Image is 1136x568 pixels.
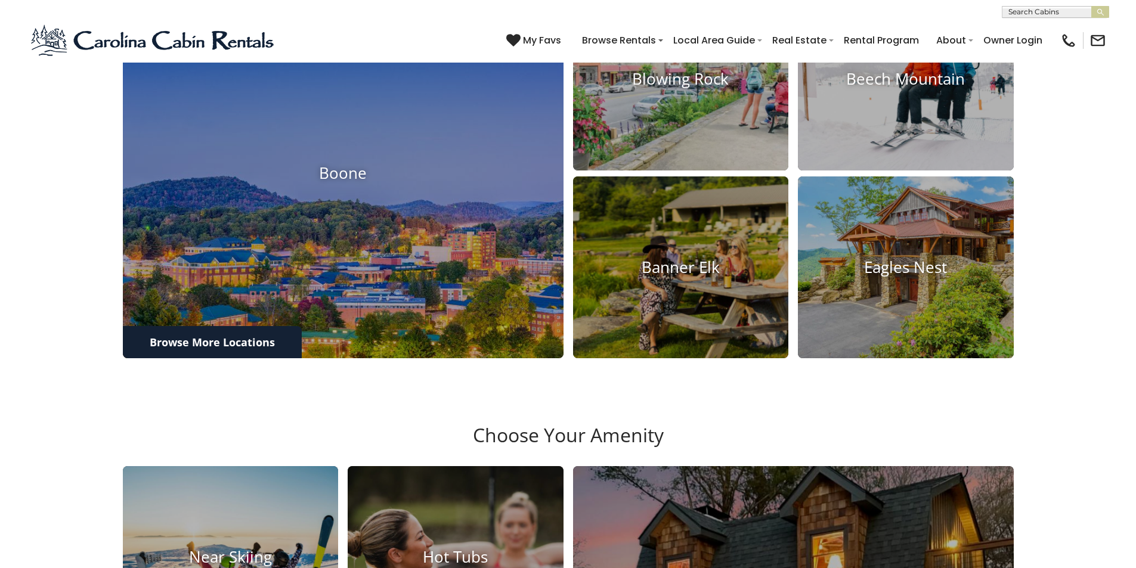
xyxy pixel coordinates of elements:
[506,33,564,48] a: My Favs
[838,30,925,51] a: Rental Program
[123,164,564,182] h4: Boone
[798,70,1014,88] h4: Beech Mountain
[798,176,1014,359] a: Eagles Nest
[523,33,561,48] span: My Favs
[121,424,1016,465] h3: Choose Your Amenity
[977,30,1048,51] a: Owner Login
[573,258,789,277] h4: Banner Elk
[766,30,832,51] a: Real Estate
[30,23,277,58] img: Blue-2.png
[123,548,339,566] h4: Near Skiing
[930,30,972,51] a: About
[123,326,302,358] a: Browse More Locations
[667,30,761,51] a: Local Area Guide
[573,70,789,88] h4: Blowing Rock
[1060,32,1077,49] img: phone-regular-black.png
[348,548,564,566] h4: Hot Tubs
[576,30,662,51] a: Browse Rentals
[1089,32,1106,49] img: mail-regular-black.png
[573,176,789,359] a: Banner Elk
[798,258,1014,277] h4: Eagles Nest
